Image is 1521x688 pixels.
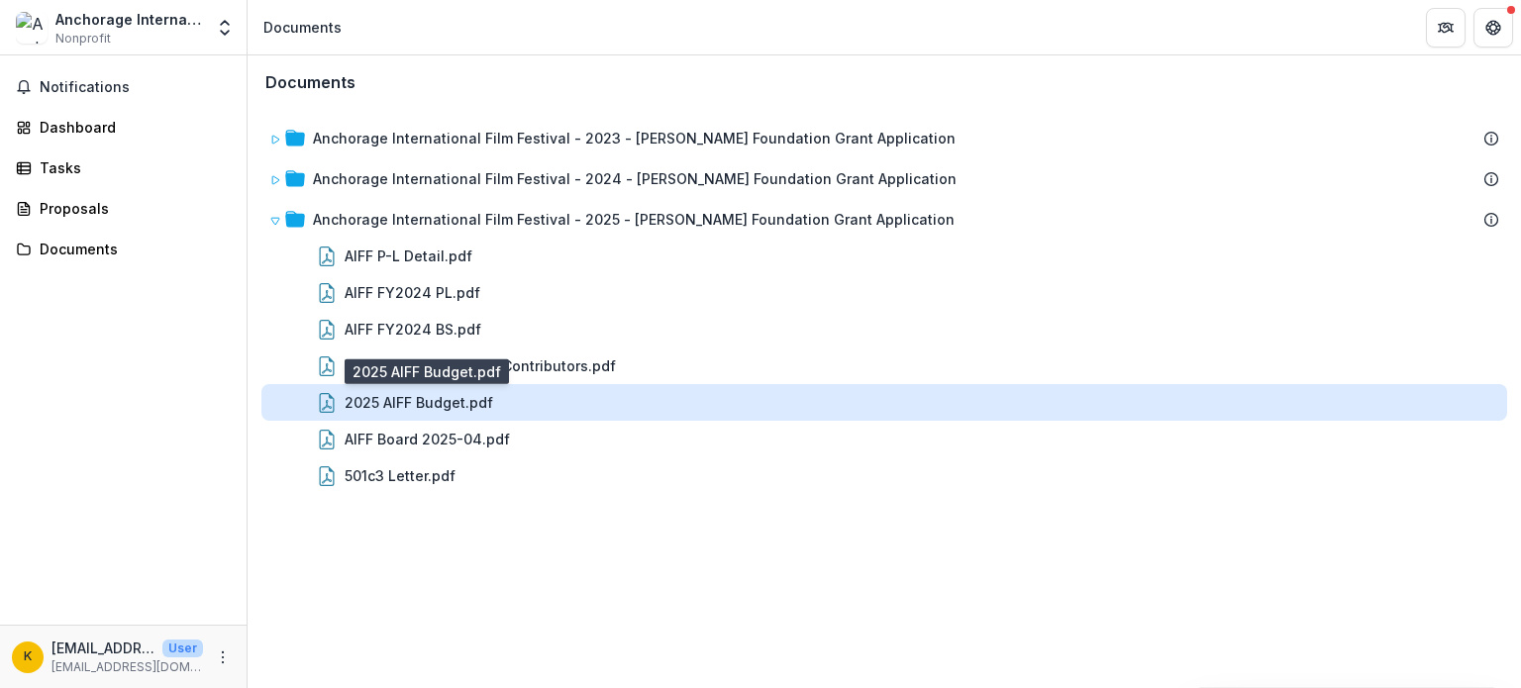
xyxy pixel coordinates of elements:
[261,160,1507,197] div: Anchorage International Film Festival - 2024 - [PERSON_NAME] Foundation Grant Application
[261,238,1507,274] div: AIFF P-L Detail.pdf
[313,209,955,230] div: Anchorage International Film Festival - 2025 - [PERSON_NAME] Foundation Grant Application
[265,73,355,92] h3: Documents
[313,128,956,148] div: Anchorage International Film Festival - 2023 - [PERSON_NAME] Foundation Grant Application
[261,311,1507,347] div: AIFF FY2024 BS.pdf
[345,282,480,303] div: AIFF FY2024 PL.pdf
[162,639,203,657] p: User
[8,71,239,103] button: Notifications
[261,201,1507,494] div: Anchorage International Film Festival - 2025 - [PERSON_NAME] Foundation Grant ApplicationAIFF P-L...
[211,8,239,48] button: Open entity switcher
[261,457,1507,494] div: 501c3 Letter.pdf
[8,233,239,265] a: Documents
[261,201,1507,238] div: Anchorage International Film Festival - 2025 - [PERSON_NAME] Foundation Grant Application
[40,239,223,259] div: Documents
[263,17,342,38] div: Documents
[261,120,1507,156] div: Anchorage International Film Festival - 2023 - [PERSON_NAME] Foundation Grant Application
[1473,8,1513,48] button: Get Help
[8,192,239,225] a: Proposals
[261,421,1507,457] div: AIFF Board 2025-04.pdf
[24,650,32,663] div: kristienelsen@gmail.com
[261,347,1507,384] div: Representative List of Contributors.pdf
[51,658,203,676] p: [EMAIL_ADDRESS][DOMAIN_NAME]
[55,30,111,48] span: Nonprofit
[40,117,223,138] div: Dashboard
[255,13,350,42] nav: breadcrumb
[261,384,1507,421] div: 2025 AIFF Budget.pdf
[345,429,510,449] div: AIFF Board 2025-04.pdf
[8,151,239,184] a: Tasks
[345,465,456,486] div: 501c3 Letter.pdf
[8,111,239,144] a: Dashboard
[345,392,493,413] div: 2025 AIFF Budget.pdf
[261,274,1507,311] div: AIFF FY2024 PL.pdf
[16,12,48,44] img: Anchorage International Film Festival
[51,638,154,658] p: [EMAIL_ADDRESS][DOMAIN_NAME]
[345,355,616,376] div: Representative List of Contributors.pdf
[345,246,472,266] div: AIFF P-L Detail.pdf
[1426,8,1466,48] button: Partners
[211,645,235,669] button: More
[40,198,223,219] div: Proposals
[345,319,481,340] div: AIFF FY2024 BS.pdf
[55,9,203,30] div: Anchorage International Film Festival
[313,168,957,189] div: Anchorage International Film Festival - 2024 - [PERSON_NAME] Foundation Grant Application
[40,157,223,178] div: Tasks
[40,79,231,96] span: Notifications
